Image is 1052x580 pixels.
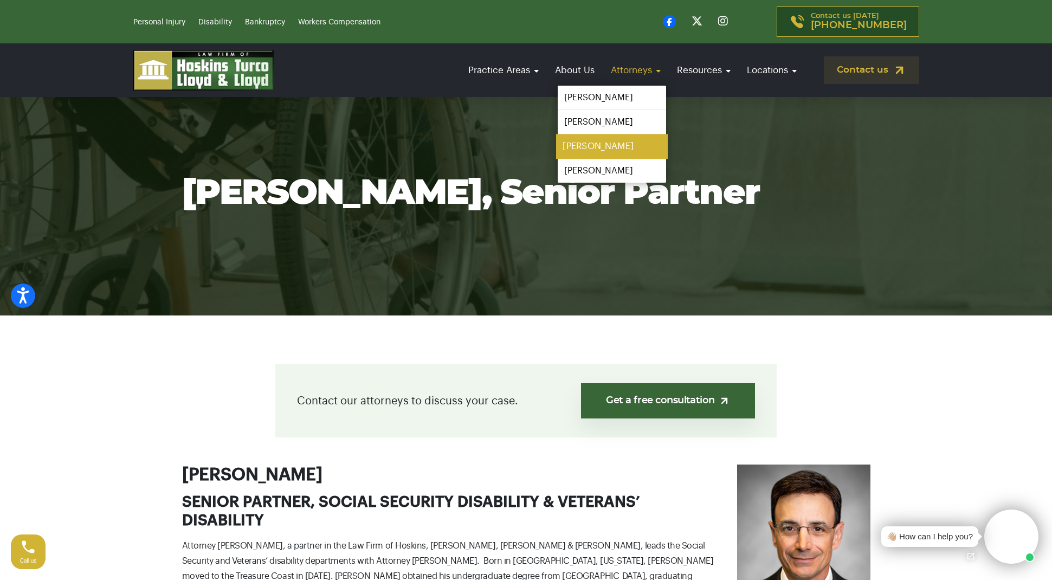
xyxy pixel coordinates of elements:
img: arrow-up-right-light.svg [719,395,730,407]
h1: [PERSON_NAME], Senior Partner [182,175,870,212]
h3: SENIOR PARTNER, SOCIAL SECURITY DISABILITY & VETERANS’ DISABILITY [182,493,870,530]
a: [PERSON_NAME] [558,86,666,109]
a: Locations [741,55,802,86]
a: Disability [198,18,232,26]
span: Call us [20,558,37,564]
a: Get a free consultation [581,383,755,418]
a: Contact us [DATE][PHONE_NUMBER] [777,7,919,37]
a: [PERSON_NAME] [556,134,668,159]
div: Contact our attorneys to discuss your case. [275,364,777,437]
a: Resources [672,55,736,86]
div: 👋🏼 How can I help you? [887,531,973,543]
a: [PERSON_NAME] [558,110,666,134]
a: Bankruptcy [245,18,285,26]
a: Contact us [824,56,919,84]
a: Personal Injury [133,18,185,26]
img: logo [133,50,274,91]
a: About Us [550,55,600,86]
span: [PHONE_NUMBER] [811,20,907,31]
p: Contact us [DATE] [811,12,907,31]
h2: [PERSON_NAME] [182,465,870,485]
a: Workers Compensation [298,18,380,26]
a: Practice Areas [463,55,544,86]
a: Open chat [959,545,982,568]
a: Attorneys [605,55,666,86]
a: [PERSON_NAME] [558,159,666,183]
